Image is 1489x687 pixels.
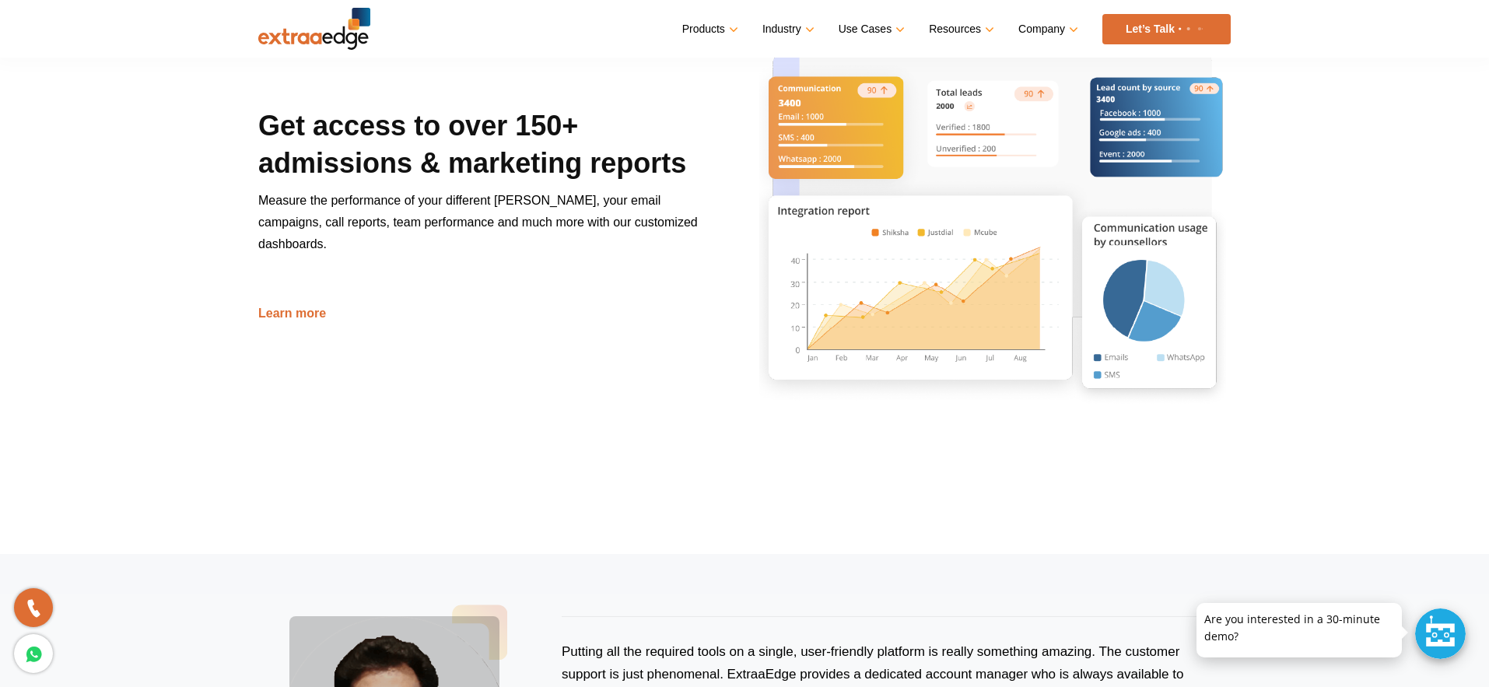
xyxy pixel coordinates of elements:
[762,18,811,40] a: Industry
[839,18,902,40] a: Use Cases
[1102,14,1231,44] a: Let’s Talk
[1018,18,1075,40] a: Company
[258,307,326,320] a: Learn more
[258,107,713,190] h2: Get access to over 150+ admissions & marketing reports
[929,18,991,40] a: Resources
[258,190,713,267] p: Measure the performance of your different [PERSON_NAME], your email campaigns, call reports, team...
[1415,608,1466,659] div: Chat
[682,18,735,40] a: Products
